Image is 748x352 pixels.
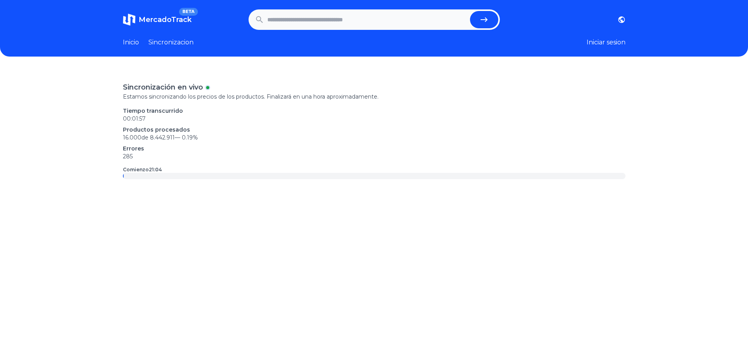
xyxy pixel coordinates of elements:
[123,126,625,134] p: Productos procesados
[123,152,625,160] p: 285
[123,145,625,152] p: Errores
[139,15,192,24] span: MercadoTrack
[587,38,625,47] button: Iniciar sesion
[123,93,625,101] p: Estamos sincronizando los precios de los productos. Finalizará en una hora aproximadamente.
[148,38,194,47] a: Sincronizacion
[123,107,625,115] p: Tiempo transcurrido
[123,82,203,93] p: Sincronización en vivo
[123,115,146,122] time: 00:01:57
[123,167,162,173] p: Comienzo
[123,38,139,47] a: Inicio
[182,134,198,141] span: 0.19 %
[123,13,192,26] a: MercadoTrackBETA
[123,13,135,26] img: MercadoTrack
[179,8,198,16] span: BETA
[149,167,162,172] time: 21:04
[123,134,625,141] p: 16.000 de 8.442.911 —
